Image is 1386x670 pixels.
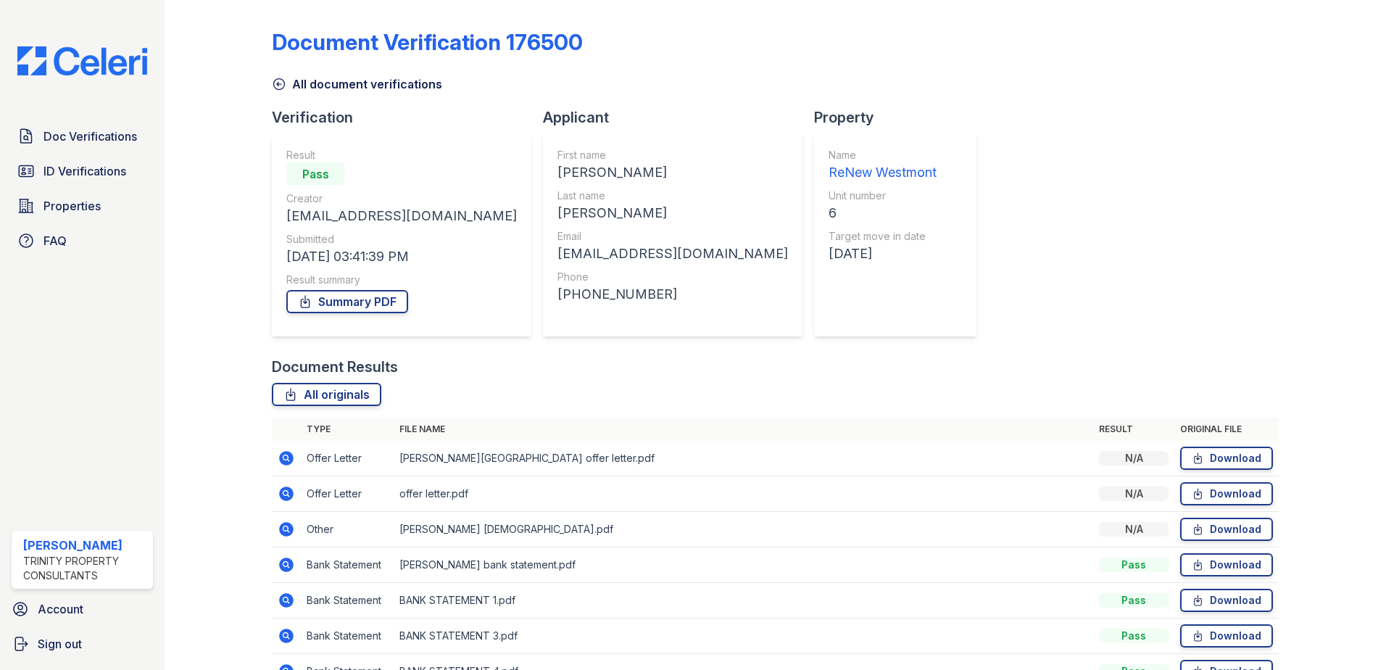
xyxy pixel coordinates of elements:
img: CE_Logo_Blue-a8612792a0a2168367f1c8372b55b34899dd931a85d93a1a3d3e32e68fde9ad4.png [6,46,159,75]
a: Account [6,595,159,624]
a: FAQ [12,226,153,255]
div: Name [829,148,937,162]
div: [DATE] 03:41:39 PM [286,247,517,267]
th: Result [1093,418,1174,441]
a: Properties [12,191,153,220]
a: ID Verifications [12,157,153,186]
a: Download [1180,553,1273,576]
td: Bank Statement [301,547,394,583]
div: Property [814,107,988,128]
div: N/A [1099,487,1169,501]
a: Summary PDF [286,290,408,313]
div: Result summary [286,273,517,287]
div: Last name [557,189,788,203]
div: First name [557,148,788,162]
span: Properties [43,197,101,215]
div: [PERSON_NAME] [23,537,147,554]
a: Download [1180,589,1273,612]
td: BANK STATEMENT 3.pdf [394,619,1093,654]
div: Submitted [286,232,517,247]
span: FAQ [43,232,67,249]
div: Applicant [543,107,814,128]
div: Target move in date [829,229,937,244]
span: Account [38,600,83,618]
div: Result [286,148,517,162]
div: Pass [1099,558,1169,572]
td: [PERSON_NAME] [DEMOGRAPHIC_DATA].pdf [394,512,1093,547]
div: Verification [272,107,543,128]
div: Document Verification 176500 [272,29,583,55]
div: N/A [1099,451,1169,466]
a: Download [1180,447,1273,470]
div: [PERSON_NAME] [557,203,788,223]
td: [PERSON_NAME] bank statement.pdf [394,547,1093,583]
td: Other [301,512,394,547]
td: BANK STATEMENT 1.pdf [394,583,1093,619]
td: [PERSON_NAME][GEOGRAPHIC_DATA] offer letter.pdf [394,441,1093,476]
span: ID Verifications [43,162,126,180]
div: [DATE] [829,244,937,264]
div: N/A [1099,522,1169,537]
div: 6 [829,203,937,223]
div: [PHONE_NUMBER] [557,284,788,305]
a: Name ReNew Westmont [829,148,937,183]
th: Type [301,418,394,441]
a: Download [1180,624,1273,648]
a: Download [1180,482,1273,505]
span: Sign out [38,635,82,653]
div: Unit number [829,189,937,203]
div: Email [557,229,788,244]
td: Bank Statement [301,583,394,619]
span: Doc Verifications [43,128,137,145]
div: Phone [557,270,788,284]
a: All document verifications [272,75,442,93]
div: [EMAIL_ADDRESS][DOMAIN_NAME] [557,244,788,264]
div: [PERSON_NAME] [557,162,788,183]
a: Download [1180,518,1273,541]
td: Offer Letter [301,441,394,476]
a: Doc Verifications [12,122,153,151]
div: Trinity Property Consultants [23,554,147,583]
td: Bank Statement [301,619,394,654]
th: Original file [1174,418,1279,441]
td: offer letter.pdf [394,476,1093,512]
div: Pass [1099,593,1169,608]
td: Offer Letter [301,476,394,512]
div: Pass [1099,629,1169,643]
div: ReNew Westmont [829,162,937,183]
th: File name [394,418,1093,441]
a: Sign out [6,629,159,658]
div: Pass [286,162,344,186]
a: All originals [272,383,381,406]
div: [EMAIL_ADDRESS][DOMAIN_NAME] [286,206,517,226]
div: Document Results [272,357,398,377]
div: Creator [286,191,517,206]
